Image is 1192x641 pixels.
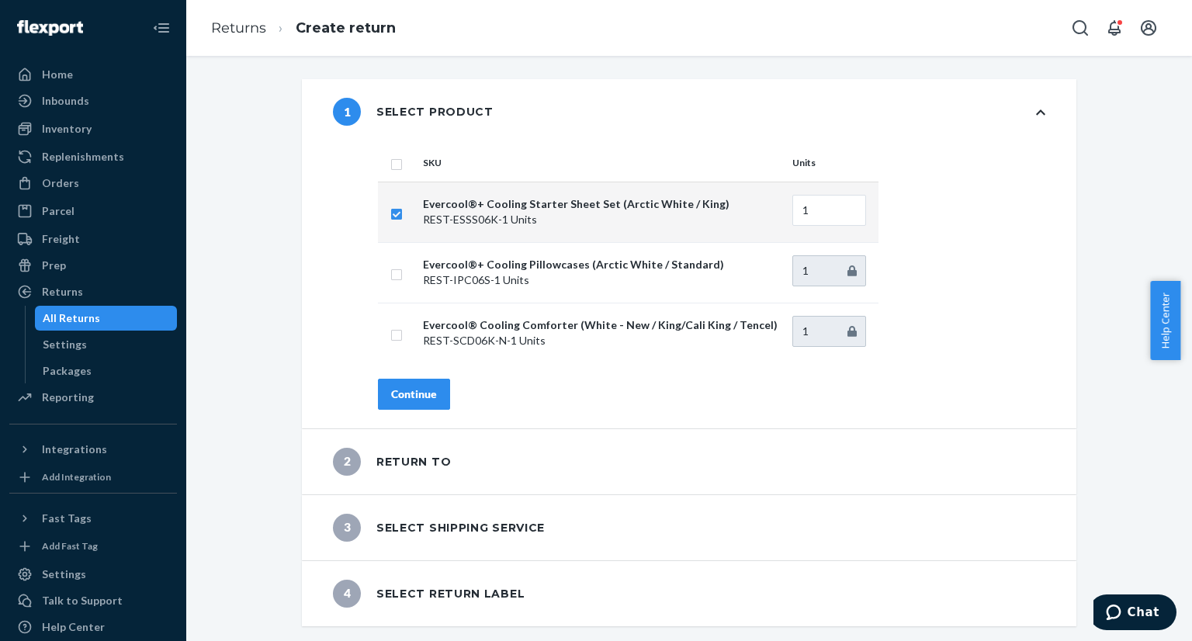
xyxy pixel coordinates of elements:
div: Select return label [333,580,525,608]
a: Parcel [9,199,177,223]
th: Units [786,144,878,182]
a: Returns [9,279,177,304]
div: Returns [42,284,83,300]
div: Help Center [42,619,105,635]
p: Evercool® Cooling Comforter (White - New / King/Cali King / Tencel) [423,317,780,333]
a: Orders [9,171,177,196]
div: Add Fast Tag [42,539,98,553]
a: Home [9,62,177,87]
a: Returns [211,19,266,36]
span: 2 [333,448,361,476]
span: 1 [333,98,361,126]
a: Prep [9,253,177,278]
div: Replenishments [42,149,124,165]
div: Inbounds [42,93,89,109]
p: Evercool®+ Cooling Starter Sheet Set (Arctic White / King) [423,196,780,212]
p: Evercool®+ Cooling Pillowcases (Arctic White / Standard) [423,257,780,272]
a: Help Center [9,615,177,639]
div: Settings [43,337,87,352]
a: Add Integration [9,468,177,487]
a: All Returns [35,306,178,331]
div: Inventory [42,121,92,137]
div: Fast Tags [42,511,92,526]
a: Inbounds [9,88,177,113]
div: Settings [42,567,86,582]
span: 4 [333,580,361,608]
a: Reporting [9,385,177,410]
div: Add Integration [42,470,111,483]
a: Add Fast Tag [9,537,177,556]
button: Open account menu [1133,12,1164,43]
a: Create return [296,19,396,36]
div: Home [42,67,73,82]
div: Select product [333,98,494,126]
button: Open Search Box [1065,12,1096,43]
div: Orders [42,175,79,191]
div: All Returns [43,310,100,326]
div: Return to [333,448,451,476]
button: Continue [378,379,450,410]
img: Flexport logo [17,20,83,36]
input: Enter quantity [792,316,866,347]
div: Reporting [42,390,94,405]
p: REST-SCD06K-N - 1 Units [423,333,780,348]
div: Continue [391,386,437,402]
a: Freight [9,227,177,251]
a: Replenishments [9,144,177,169]
button: Close Navigation [146,12,177,43]
div: Freight [42,231,80,247]
a: Packages [35,359,178,383]
div: Select shipping service [333,514,545,542]
a: Inventory [9,116,177,141]
iframe: Opens a widget where you can chat to one of our agents [1093,594,1176,633]
div: Talk to Support [42,593,123,608]
button: Fast Tags [9,506,177,531]
div: Integrations [42,442,107,457]
ol: breadcrumbs [199,5,408,51]
a: Settings [9,562,177,587]
div: Prep [42,258,66,273]
button: Help Center [1150,281,1180,360]
div: Packages [43,363,92,379]
button: Talk to Support [9,588,177,613]
span: 3 [333,514,361,542]
button: Open notifications [1099,12,1130,43]
p: REST-IPC06S - 1 Units [423,272,780,288]
input: Enter quantity [792,195,866,226]
p: REST-ESSS06K - 1 Units [423,212,780,227]
button: Integrations [9,437,177,462]
th: SKU [417,144,786,182]
input: Enter quantity [792,255,866,286]
div: Parcel [42,203,74,219]
a: Settings [35,332,178,357]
